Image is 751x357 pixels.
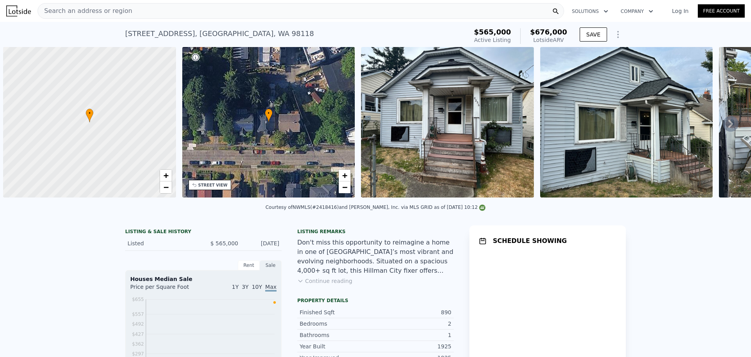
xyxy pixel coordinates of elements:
[163,170,168,180] span: +
[242,284,248,290] span: 3Y
[297,228,454,235] div: Listing remarks
[132,332,144,337] tspan: $427
[297,238,454,275] div: Don't miss this opportunity to reimagine a home in one of [GEOGRAPHIC_DATA]’s most vibrant and ev...
[125,228,282,236] div: LISTING & SALE HISTORY
[698,4,745,18] a: Free Account
[375,308,451,316] div: 890
[530,36,567,44] div: Lotside ARV
[375,331,451,339] div: 1
[297,297,454,304] div: Property details
[610,27,626,42] button: Show Options
[265,109,273,122] div: •
[339,181,350,193] a: Zoom out
[474,37,511,43] span: Active Listing
[297,277,352,285] button: Continue reading
[210,240,238,246] span: $ 565,000
[375,343,451,350] div: 1925
[474,28,511,36] span: $565,000
[130,275,277,283] div: Houses Median Sale
[130,283,203,295] div: Price per Square Foot
[244,239,279,247] div: [DATE]
[493,236,567,246] h1: SCHEDULE SHOWING
[342,182,347,192] span: −
[540,47,713,198] img: Sale: 167392913 Parcel: 98060876
[163,182,168,192] span: −
[300,331,375,339] div: Bathrooms
[342,170,347,180] span: +
[300,308,375,316] div: Finished Sqft
[300,343,375,350] div: Year Built
[125,28,314,39] div: [STREET_ADDRESS] , [GEOGRAPHIC_DATA] , WA 98118
[232,284,239,290] span: 1Y
[266,205,486,210] div: Courtesy of NWMLS (#2418416) and [PERSON_NAME], Inc. via MLS GRID as of [DATE] 10:12
[132,341,144,347] tspan: $362
[132,321,144,327] tspan: $492
[238,260,260,270] div: Rent
[663,7,698,15] a: Log In
[160,170,172,181] a: Zoom in
[38,6,132,16] span: Search an address or region
[566,4,614,18] button: Solutions
[132,297,144,302] tspan: $655
[530,28,567,36] span: $676,000
[160,181,172,193] a: Zoom out
[265,284,277,292] span: Max
[86,110,93,117] span: •
[128,239,197,247] div: Listed
[361,47,534,198] img: Sale: 167392913 Parcel: 98060876
[132,312,144,317] tspan: $557
[265,110,273,117] span: •
[252,284,262,290] span: 10Y
[339,170,350,181] a: Zoom in
[375,320,451,328] div: 2
[198,182,228,188] div: STREET VIEW
[260,260,282,270] div: Sale
[479,205,485,211] img: NWMLS Logo
[86,109,93,122] div: •
[580,27,607,42] button: SAVE
[6,5,31,16] img: Lotside
[132,351,144,357] tspan: $297
[614,4,659,18] button: Company
[300,320,375,328] div: Bedrooms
